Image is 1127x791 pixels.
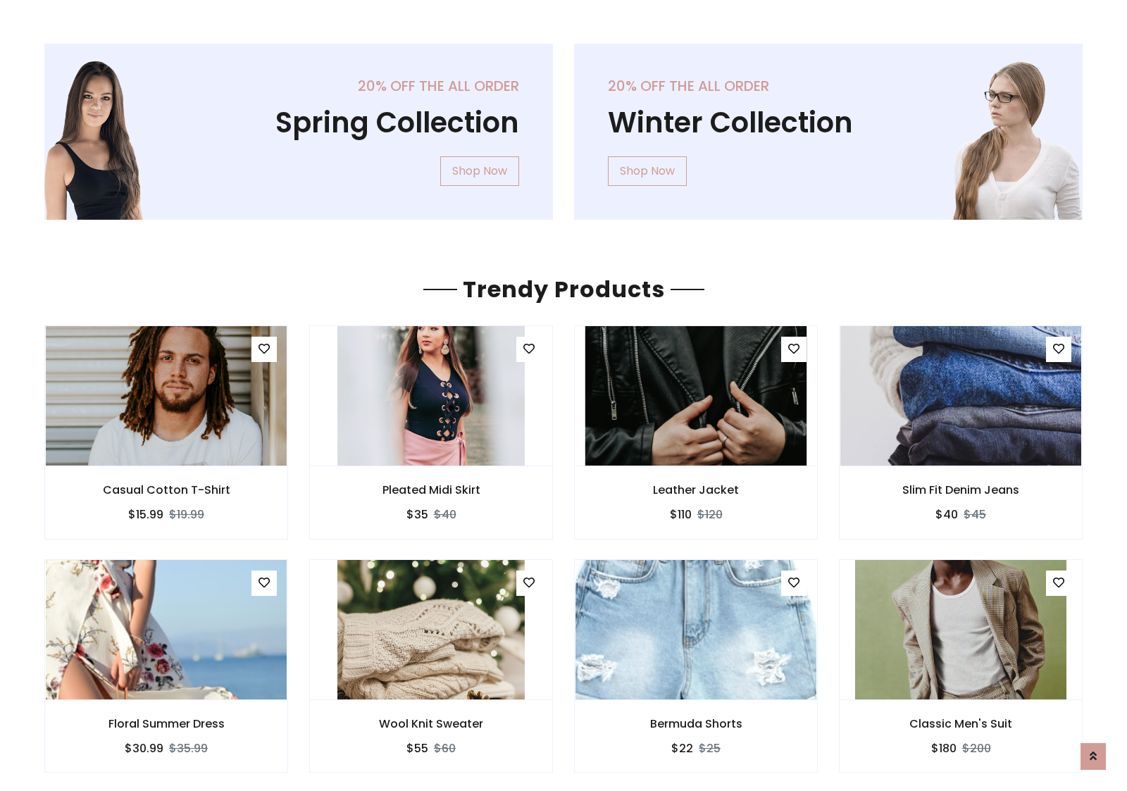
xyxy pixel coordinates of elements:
[697,506,723,523] del: $120
[434,506,456,523] del: $40
[699,740,721,756] del: $25
[310,717,552,730] h6: Wool Knit Sweater
[169,506,204,523] del: $19.99
[45,717,287,730] h6: Floral Summer Dress
[128,508,163,521] h6: $15.99
[169,740,208,756] del: $35.99
[608,156,687,186] a: Shop Now
[434,740,456,756] del: $60
[125,742,163,755] h6: $30.99
[457,273,671,305] span: Trendy Products
[575,717,817,730] h6: Bermuda Shorts
[406,742,428,755] h6: $55
[406,508,428,521] h6: $35
[964,506,986,523] del: $45
[840,483,1082,497] h6: Slim Fit Denim Jeans
[45,483,287,497] h6: Casual Cotton T-Shirt
[935,508,958,521] h6: $40
[840,717,1082,730] h6: Classic Men's Suit
[962,740,991,756] del: $200
[310,483,552,497] h6: Pleated Midi Skirt
[575,483,817,497] h6: Leather Jacket
[608,77,1049,94] h5: 20% off the all order
[671,742,693,755] h6: $22
[670,508,692,521] h6: $110
[78,77,519,94] h5: 20% off the all order
[78,106,519,139] h1: Spring Collection
[608,106,1049,139] h1: Winter Collection
[931,742,957,755] h6: $180
[440,156,519,186] a: Shop Now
